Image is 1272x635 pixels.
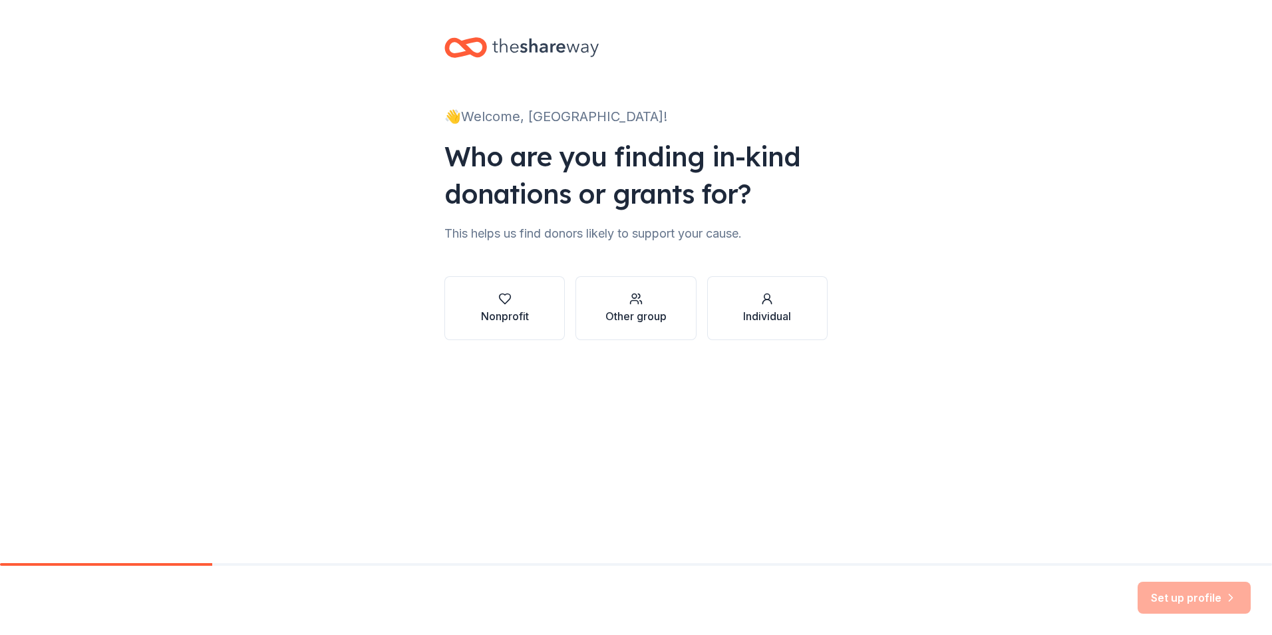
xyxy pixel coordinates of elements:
[444,106,828,127] div: 👋 Welcome, [GEOGRAPHIC_DATA]!
[444,276,565,340] button: Nonprofit
[444,138,828,212] div: Who are you finding in-kind donations or grants for?
[444,223,828,244] div: This helps us find donors likely to support your cause.
[707,276,828,340] button: Individual
[481,308,529,324] div: Nonprofit
[605,308,667,324] div: Other group
[575,276,696,340] button: Other group
[743,308,791,324] div: Individual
